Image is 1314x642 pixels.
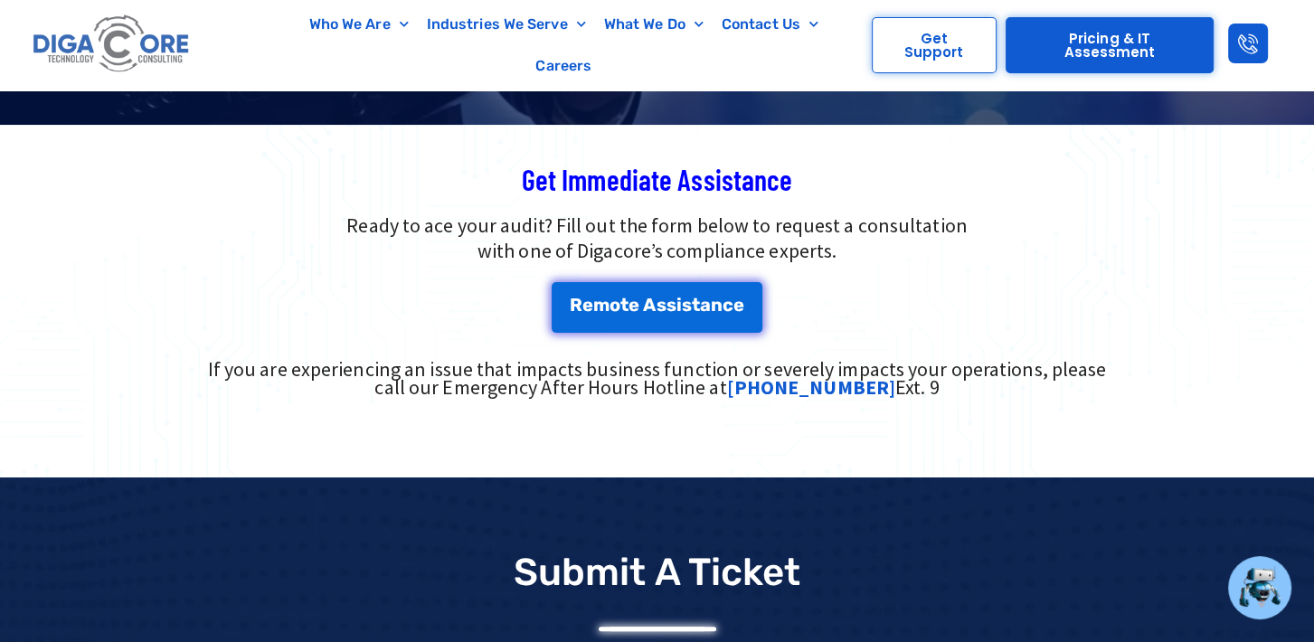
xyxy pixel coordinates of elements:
span: n [711,296,723,314]
a: Who We Are [300,4,418,45]
span: s [656,296,666,314]
span: t [692,296,700,314]
span: Get Immediate Assistance [522,162,792,196]
span: m [593,296,610,314]
p: Ready to ace your audit? Fill out the form below to request a consultation with one of Digacore’s... [79,212,1236,265]
span: R [570,296,582,314]
span: e [582,296,593,314]
span: e [629,296,639,314]
span: o [610,296,620,314]
span: A [643,296,656,314]
img: Digacore logo 1 [29,9,194,80]
span: e [733,296,744,314]
a: Industries We Serve [418,4,595,45]
a: Remote Assistance [552,282,763,333]
a: [PHONE_NUMBER] [727,374,895,400]
span: s [666,296,676,314]
div: If you are experiencing an issue that impacts business function or severely impacts your operatio... [194,360,1120,396]
span: s [682,296,692,314]
span: i [676,296,682,314]
a: Pricing & IT Assessment [1006,17,1215,73]
span: c [723,296,733,314]
span: Pricing & IT Assessment [1025,32,1196,59]
a: Careers [526,45,600,87]
span: t [620,296,629,314]
span: Get Support [891,32,978,59]
a: What We Do [595,4,713,45]
span: a [700,296,711,314]
a: Get Support [872,17,997,73]
nav: Menu [265,4,863,87]
a: Contact Us [713,4,827,45]
p: Submit a Ticket [514,550,801,595]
